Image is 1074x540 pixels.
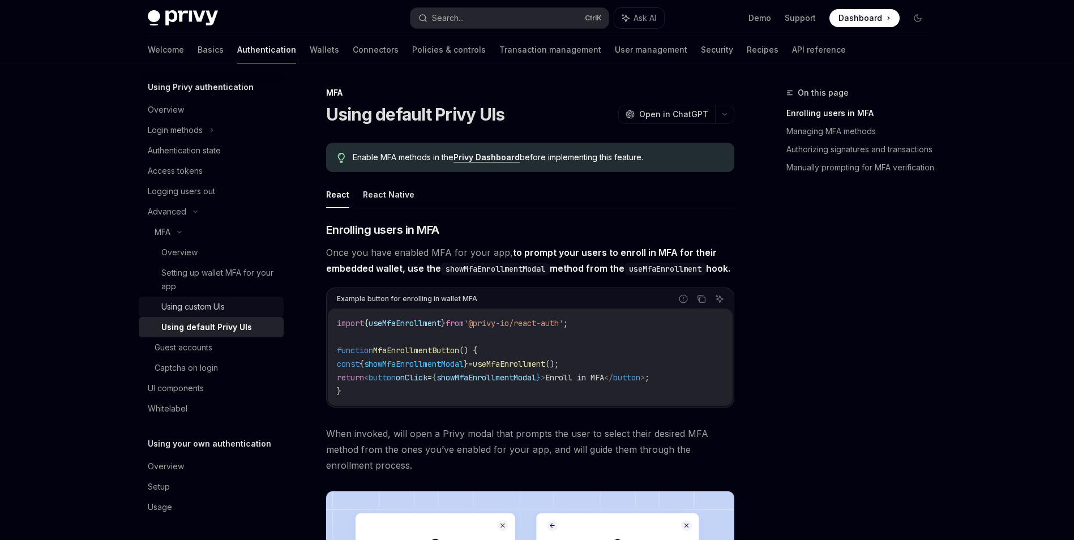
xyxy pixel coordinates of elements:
[148,382,204,395] div: UI components
[139,477,284,497] a: Setup
[499,36,601,63] a: Transaction management
[786,140,936,158] a: Authorizing signatures and transactions
[139,456,284,477] a: Overview
[369,372,396,383] span: button
[353,36,399,63] a: Connectors
[337,153,345,163] svg: Tip
[326,104,505,125] h1: Using default Privy UIs
[364,359,464,369] span: showMfaEnrollmentModal
[326,181,349,208] button: React
[640,372,645,383] span: >
[694,292,709,306] button: Copy the contents from the code block
[161,266,277,293] div: Setting up wallet MFA for your app
[545,359,559,369] span: ();
[139,263,284,297] a: Setting up wallet MFA for your app
[441,318,446,328] span: }
[148,103,184,117] div: Overview
[441,263,550,275] code: showMfaEnrollmentModal
[139,358,284,378] a: Captcha on login
[139,242,284,263] a: Overview
[639,109,708,120] span: Open in ChatGPT
[148,144,221,157] div: Authentication state
[604,372,613,383] span: </
[614,8,664,28] button: Ask AI
[148,480,170,494] div: Setup
[396,372,427,383] span: onClick
[326,87,734,98] div: MFA
[453,152,520,162] a: Privy Dashboard
[624,263,706,275] code: useMfaEnrollment
[326,245,734,276] span: Once you have enabled MFA for your app,
[747,36,778,63] a: Recipes
[446,318,464,328] span: from
[326,247,730,274] strong: to prompt your users to enroll in MFA for their embedded wallet, use the method from the hook.
[161,300,225,314] div: Using custom UIs
[139,317,284,337] a: Using default Privy UIs
[161,246,198,259] div: Overview
[786,122,936,140] a: Managing MFA methods
[829,9,900,27] a: Dashboard
[139,337,284,358] a: Guest accounts
[139,497,284,517] a: Usage
[785,12,816,24] a: Support
[634,12,656,24] span: Ask AI
[139,140,284,161] a: Authentication state
[676,292,691,306] button: Report incorrect code
[326,222,439,238] span: Enrolling users in MFA
[148,460,184,473] div: Overview
[237,36,296,63] a: Authentication
[353,152,722,163] span: Enable MFA methods in the before implementing this feature.
[148,402,187,415] div: Whitelabel
[618,105,715,124] button: Open in ChatGPT
[410,8,609,28] button: Search...CtrlK
[148,36,184,63] a: Welcome
[148,205,186,218] div: Advanced
[148,437,271,451] h5: Using your own authentication
[369,318,441,328] span: useMfaEnrollment
[155,225,170,239] div: MFA
[473,359,545,369] span: useMfaEnrollment
[337,359,360,369] span: const
[615,36,687,63] a: User management
[139,398,284,419] a: Whitelabel
[337,386,341,396] span: }
[432,11,464,25] div: Search...
[360,359,364,369] span: {
[139,161,284,181] a: Access tokens
[139,378,284,398] a: UI components
[326,426,734,473] span: When invoked, will open a Privy modal that prompts the user to select their desired MFA method fr...
[337,318,364,328] span: import
[786,158,936,177] a: Manually prompting for MFA verification
[437,372,536,383] span: showMfaEnrollmentModal
[337,292,477,306] div: Example button for enrolling in wallet MFA
[585,14,602,23] span: Ctrl K
[536,372,541,383] span: }
[373,345,459,355] span: MfaEnrollmentButton
[541,372,545,383] span: >
[468,359,473,369] span: =
[701,36,733,63] a: Security
[464,359,468,369] span: }
[838,12,882,24] span: Dashboard
[139,181,284,202] a: Logging users out
[364,318,369,328] span: {
[364,372,369,383] span: <
[139,100,284,120] a: Overview
[432,372,437,383] span: {
[464,318,563,328] span: '@privy-io/react-auth'
[459,345,477,355] span: () {
[909,9,927,27] button: Toggle dark mode
[148,123,203,137] div: Login methods
[337,372,364,383] span: return
[712,292,727,306] button: Ask AI
[792,36,846,63] a: API reference
[563,318,568,328] span: ;
[161,320,252,334] div: Using default Privy UIs
[198,36,224,63] a: Basics
[748,12,771,24] a: Demo
[155,361,218,375] div: Captcha on login
[786,104,936,122] a: Enrolling users in MFA
[363,181,414,208] button: React Native
[148,80,254,94] h5: Using Privy authentication
[148,185,215,198] div: Logging users out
